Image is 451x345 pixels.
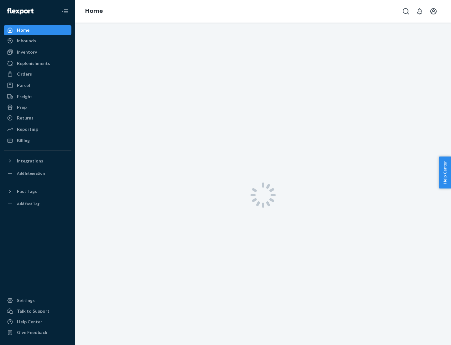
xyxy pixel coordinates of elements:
button: Give Feedback [4,327,71,337]
a: Inbounds [4,36,71,46]
div: Settings [17,297,35,304]
a: Returns [4,113,71,123]
div: Fast Tags [17,188,37,194]
a: Add Fast Tag [4,199,71,209]
a: Replenishments [4,58,71,68]
button: Open notifications [413,5,426,18]
button: Help Center [439,157,451,188]
button: Integrations [4,156,71,166]
button: Open account menu [427,5,440,18]
a: Add Integration [4,168,71,178]
a: Inventory [4,47,71,57]
button: Close Navigation [59,5,71,18]
img: Flexport logo [7,8,34,14]
a: Settings [4,295,71,305]
div: Give Feedback [17,329,47,336]
a: Home [4,25,71,35]
div: Inbounds [17,38,36,44]
div: Reporting [17,126,38,132]
div: Replenishments [17,60,50,66]
button: Open Search Box [400,5,412,18]
a: Parcel [4,80,71,90]
div: Integrations [17,158,43,164]
a: Orders [4,69,71,79]
div: Billing [17,137,30,144]
div: Inventory [17,49,37,55]
button: Talk to Support [4,306,71,316]
div: Freight [17,93,32,100]
a: Reporting [4,124,71,134]
div: Help Center [17,319,42,325]
a: Home [85,8,103,14]
a: Prep [4,102,71,112]
button: Fast Tags [4,186,71,196]
a: Freight [4,92,71,102]
div: Returns [17,115,34,121]
div: Home [17,27,29,33]
ol: breadcrumbs [80,2,108,20]
a: Billing [4,135,71,146]
div: Parcel [17,82,30,88]
a: Help Center [4,317,71,327]
div: Add Integration [17,171,45,176]
div: Add Fast Tag [17,201,39,206]
div: Orders [17,71,32,77]
div: Prep [17,104,27,110]
div: Talk to Support [17,308,49,314]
